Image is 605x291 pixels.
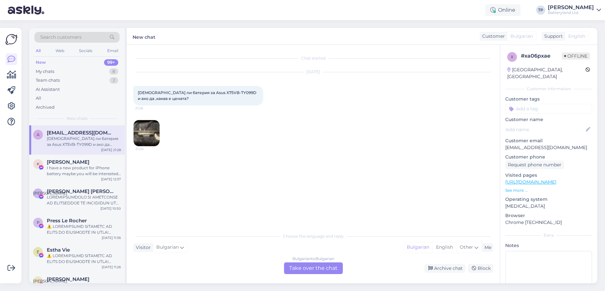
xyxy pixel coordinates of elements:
span: Press Le Rocher [47,218,87,224]
p: Customer tags [505,96,592,103]
span: Other [460,244,473,250]
div: English [432,242,456,252]
div: 99+ [104,59,118,66]
a: [PERSON_NAME]Batteryland Ltd [548,5,601,15]
p: Customer phone [505,154,592,160]
div: [GEOGRAPHIC_DATA], [GEOGRAPHIC_DATA] [507,66,586,80]
input: Add a tag [505,104,592,114]
p: Customer email [505,137,592,144]
span: 21:28 [135,106,160,111]
div: Bulgarian [404,242,432,252]
div: I have a new product for iPhone battery maybe you will be interested😁 [47,165,121,177]
span: P [37,220,40,225]
div: Chat started [133,55,493,61]
p: Customer name [505,116,592,123]
span: New chats [67,116,87,121]
div: Customer information [505,86,592,92]
div: [DATE] 12:37 [101,177,121,182]
span: Bulgarian [510,33,533,40]
div: Team chats [36,77,60,84]
p: Visited pages [505,172,592,179]
div: 2 [109,77,118,84]
div: 8 [109,68,118,75]
span: Л. Ирина [47,188,114,194]
p: Browser [505,212,592,219]
div: [DATE] 11:26 [102,265,121,270]
p: [MEDICAL_DATA] [505,203,592,210]
div: [DATE] 11:36 [102,235,121,240]
div: LOREMIPSUMDOLO SI AMETCONSE AD ELITSEDDOE TE INCIDIDUN UT LABOREET Dolorem Aliquaenima, mi veniam... [47,194,121,206]
div: Me [482,244,491,251]
img: Attachment [134,120,160,146]
p: Operating system [505,196,592,203]
span: K [37,161,40,166]
p: See more ... [505,187,592,193]
div: Archived [36,104,55,111]
span: Search customers [40,34,82,41]
span: Kelvin Xu [47,159,89,165]
div: All [34,47,42,55]
span: x [511,54,513,59]
span: Offline [561,52,590,60]
div: Visitor [133,244,151,251]
div: # xa06pxae [521,52,561,60]
div: Web [54,47,66,55]
div: Support [542,33,563,40]
div: [DATE] [133,69,493,75]
span: Антония Балабанова [47,276,89,282]
span: 21:28 [135,146,160,151]
div: All [36,95,41,102]
div: Take over the chat [284,262,343,274]
div: Socials [78,47,94,55]
p: Notes [505,242,592,249]
span: E [37,249,39,254]
div: Request phone number [505,160,564,169]
div: Bulgarian to Bulgarian [292,256,334,262]
span: Bulgarian [156,244,179,251]
span: [DEMOGRAPHIC_DATA] ли батерия за Asus X75VB-TY099D и ако да ,каква е цената? [138,90,257,101]
div: Customer [480,33,505,40]
span: alehandropetrov1@gmail.com [47,130,114,136]
label: New chat [133,32,155,41]
input: Add name [506,126,585,133]
div: Block [468,264,493,273]
div: Archive chat [424,264,465,273]
div: Batteryland Ltd [548,10,594,15]
div: [DEMOGRAPHIC_DATA] ли батерия за Asus X75VB-TY099D и ако да ,каква е цената? [47,136,121,147]
span: a [37,132,40,137]
span: [PERSON_NAME] [33,191,67,196]
span: [PERSON_NAME] [33,279,67,284]
div: Online [485,4,521,16]
a: [URL][DOMAIN_NAME] [505,179,556,185]
img: Askly Logo [5,33,18,46]
div: TP [536,6,545,15]
span: English [568,33,585,40]
div: Choose the language and reply [133,233,493,239]
div: Extra [505,232,592,238]
div: ⚠️ LOREMIPSUMD SITAMETC AD ELITS DO EIUSMODTE IN UTLA! Etdolor magnaaliq enimadminim veniamq nost... [47,224,121,235]
div: New [36,59,46,66]
p: Chrome [TECHNICAL_ID] [505,219,592,226]
div: [PERSON_NAME] [548,5,594,10]
div: My chats [36,68,54,75]
p: [EMAIL_ADDRESS][DOMAIN_NAME] [505,144,592,151]
div: ⚠️ LOREMIPSUMD SITAMETC AD ELITS DO EIUSMODTE IN UTLA! Etdolor magnaaliq enimadminim veniamq nost... [47,253,121,265]
div: Email [106,47,120,55]
span: Estha Vie [47,247,70,253]
div: [DATE] 21:28 [101,147,121,152]
div: [DATE] 10:50 [100,206,121,211]
div: AI Assistant [36,86,60,93]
